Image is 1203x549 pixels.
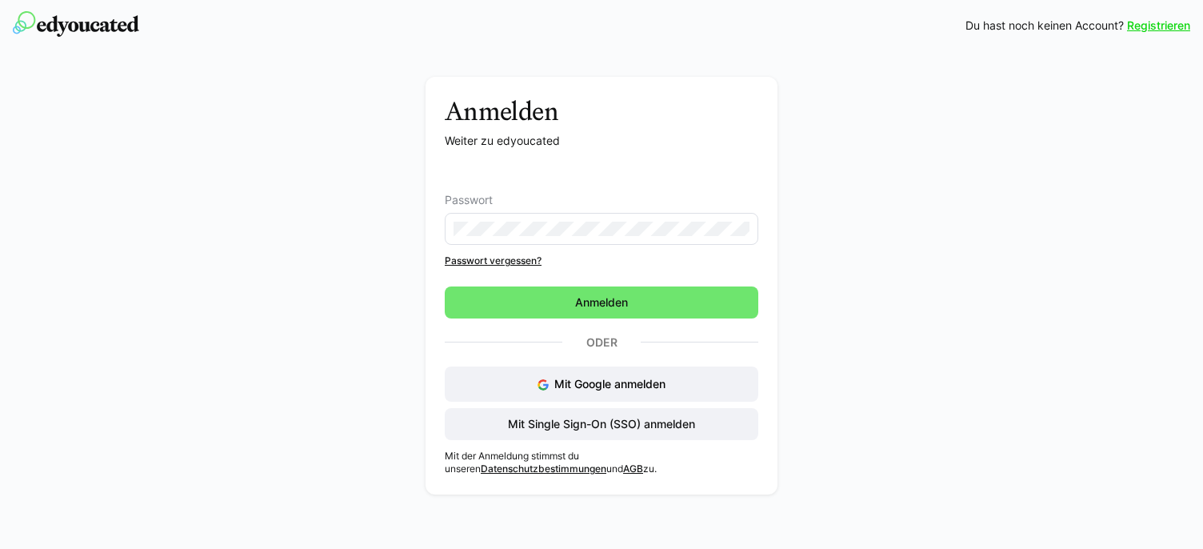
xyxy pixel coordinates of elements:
h3: Anmelden [445,96,758,126]
button: Mit Google anmelden [445,367,758,402]
p: Oder [562,331,641,354]
a: Registrieren [1127,18,1190,34]
a: Datenschutzbestimmungen [481,463,606,475]
button: Mit Single Sign-On (SSO) anmelden [445,408,758,440]
p: Weiter zu edyoucated [445,133,758,149]
a: AGB [623,463,643,475]
button: Anmelden [445,287,758,319]
span: Du hast noch keinen Account? [965,18,1124,34]
span: Mit Google anmelden [554,377,665,391]
span: Passwort [445,194,493,206]
a: Passwort vergessen? [445,254,758,267]
span: Mit Single Sign-On (SSO) anmelden [506,416,697,432]
span: Anmelden [573,295,630,311]
p: Mit der Anmeldung stimmst du unseren und zu. [445,450,758,475]
img: edyoucated [13,11,139,37]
